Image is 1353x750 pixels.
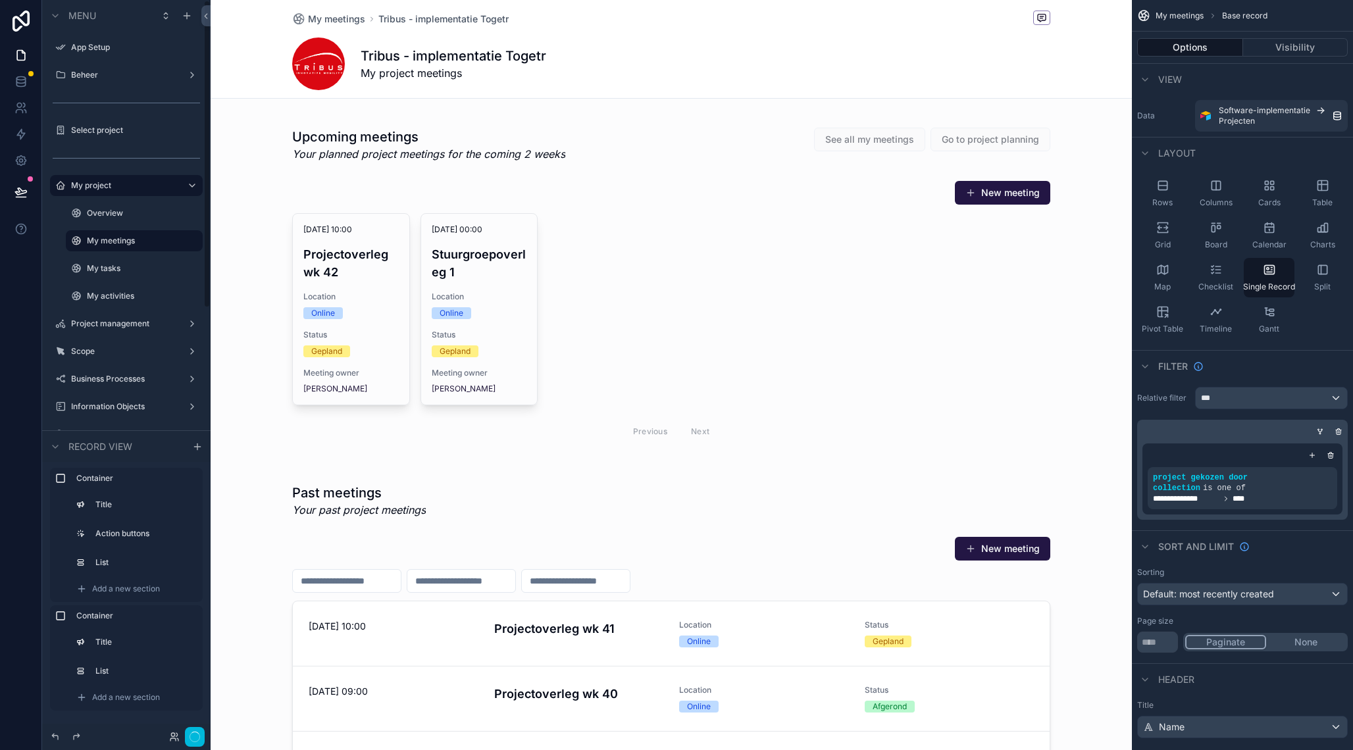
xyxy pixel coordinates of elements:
[87,208,195,218] label: Overview
[68,440,132,453] span: Record view
[1137,111,1190,121] label: Data
[1137,258,1188,297] button: Map
[71,374,176,384] label: Business Processes
[1137,216,1188,255] button: Grid
[1158,540,1234,553] span: Sort And Limit
[1310,239,1335,250] span: Charts
[71,125,195,136] label: Select project
[71,346,176,357] label: Scope
[1266,635,1346,649] button: None
[71,318,176,329] label: Project management
[71,180,176,191] label: My project
[1244,174,1294,213] button: Cards
[1190,174,1241,213] button: Columns
[1219,116,1255,126] span: Projecten
[71,401,176,412] label: Information Objects
[308,12,365,26] span: My meetings
[1259,324,1279,334] span: Gantt
[1190,258,1241,297] button: Checklist
[1297,258,1348,297] button: Split
[1153,473,1248,493] span: project gekozen door collection
[1137,393,1190,403] label: Relative filter
[1143,588,1274,599] span: Default: most recently created
[71,429,195,439] label: Test & acceptance
[87,236,195,246] label: My meetings
[1159,720,1185,734] span: Name
[1158,73,1182,86] span: View
[1243,282,1295,292] span: Single Record
[1195,100,1348,132] a: Software-implementatieProjecten
[68,9,96,22] span: Menu
[1244,216,1294,255] button: Calendar
[1198,282,1233,292] span: Checklist
[1155,239,1171,250] span: Grid
[87,263,195,274] label: My tasks
[95,637,190,647] label: Title
[76,473,192,484] label: Container
[71,70,176,80] label: Beheer
[76,611,192,621] label: Container
[1158,360,1188,373] span: Filter
[1137,174,1188,213] button: Rows
[1142,324,1183,334] span: Pivot Table
[1203,484,1246,493] span: is one of
[1243,38,1348,57] button: Visibility
[42,462,211,724] div: scrollable content
[1200,324,1232,334] span: Timeline
[292,12,365,26] a: My meetings
[95,528,190,539] label: Action buttons
[1297,216,1348,255] button: Charts
[1190,216,1241,255] button: Board
[1222,11,1267,21] span: Base record
[1244,300,1294,339] button: Gantt
[1137,716,1348,738] button: Name
[378,12,509,26] a: Tribus - implementatie Togetr
[1137,583,1348,605] button: Default: most recently created
[95,499,190,510] label: Title
[1200,111,1211,121] img: Airtable Logo
[361,65,546,81] span: My project meetings
[87,291,195,301] label: My activities
[95,557,190,568] label: List
[1185,635,1266,649] button: Paginate
[1244,258,1294,297] button: Single Record
[1158,147,1196,160] span: Layout
[1154,282,1171,292] span: Map
[1190,300,1241,339] button: Timeline
[1137,700,1348,711] label: Title
[1314,282,1331,292] span: Split
[1152,197,1173,208] span: Rows
[1312,197,1333,208] span: Table
[92,692,160,703] span: Add a new section
[1219,105,1310,116] span: Software-implementatie
[1158,673,1194,686] span: Header
[1258,197,1281,208] span: Cards
[1205,239,1227,250] span: Board
[1252,239,1287,250] span: Calendar
[1200,197,1233,208] span: Columns
[71,42,195,53] label: App Setup
[1137,38,1243,57] button: Options
[1137,616,1173,626] label: Page size
[92,584,160,594] span: Add a new section
[1137,300,1188,339] button: Pivot Table
[361,47,546,65] h1: Tribus - implementatie Togetr
[1297,174,1348,213] button: Table
[95,666,190,676] label: List
[1137,567,1164,578] label: Sorting
[1156,11,1204,21] span: My meetings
